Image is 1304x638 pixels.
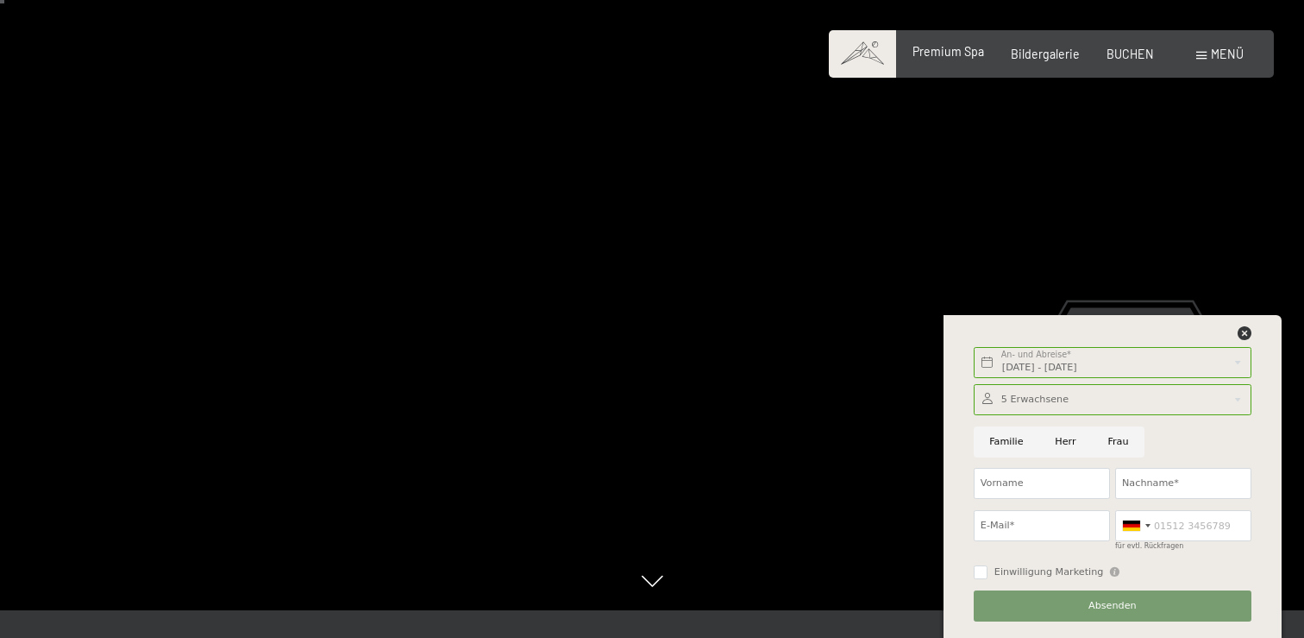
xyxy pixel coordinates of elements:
button: Absenden [974,591,1251,622]
span: Einwilligung Marketing [994,565,1104,579]
a: Premium Spa [912,44,984,59]
span: Menü [1211,47,1244,61]
a: Hot & New Sky Spa mit 23m Infinity Pool, großem Whirlpool und Sky-Sauna, Sauna Outdoor Lounge, ne... [1010,306,1251,515]
span: Absenden [1088,599,1137,613]
input: 01512 3456789 [1115,510,1251,541]
a: BUCHEN [1107,47,1154,61]
label: für evtl. Rückfragen [1115,542,1183,550]
a: Bildergalerie [1011,47,1080,61]
div: Germany (Deutschland): +49 [1116,511,1156,540]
